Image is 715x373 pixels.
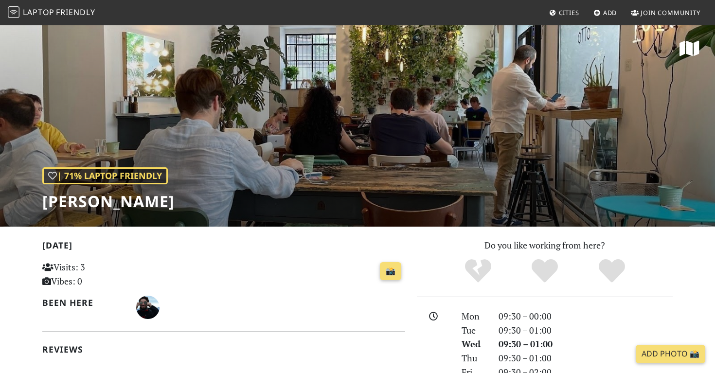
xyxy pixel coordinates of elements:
[511,258,578,284] div: Yes
[380,262,401,281] a: 📸
[8,4,95,21] a: LaptopFriendly LaptopFriendly
[636,345,705,363] a: Add Photo 📸
[456,351,493,365] div: Thu
[641,8,700,17] span: Join Community
[603,8,617,17] span: Add
[42,167,168,184] div: | 71% Laptop Friendly
[493,309,679,323] div: 09:30 – 00:00
[56,7,95,18] span: Friendly
[456,323,493,337] div: Tue
[627,4,704,21] a: Join Community
[559,8,579,17] span: Cities
[445,258,512,284] div: No
[578,258,645,284] div: Definitely!
[456,309,493,323] div: Mon
[42,240,405,254] h2: [DATE]
[545,4,583,21] a: Cities
[42,192,175,211] h1: [PERSON_NAME]
[417,238,673,252] p: Do you like working from here?
[493,351,679,365] div: 09:30 – 01:00
[136,301,160,312] span: Riccardo Righi
[42,344,405,355] h2: Reviews
[493,337,679,351] div: 09:30 – 01:00
[456,337,493,351] div: Wed
[8,6,19,18] img: LaptopFriendly
[42,298,125,308] h2: Been here
[590,4,621,21] a: Add
[493,323,679,337] div: 09:30 – 01:00
[42,260,156,288] p: Visits: 3 Vibes: 0
[136,296,160,319] img: 5466-riccardo.jpg
[23,7,54,18] span: Laptop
